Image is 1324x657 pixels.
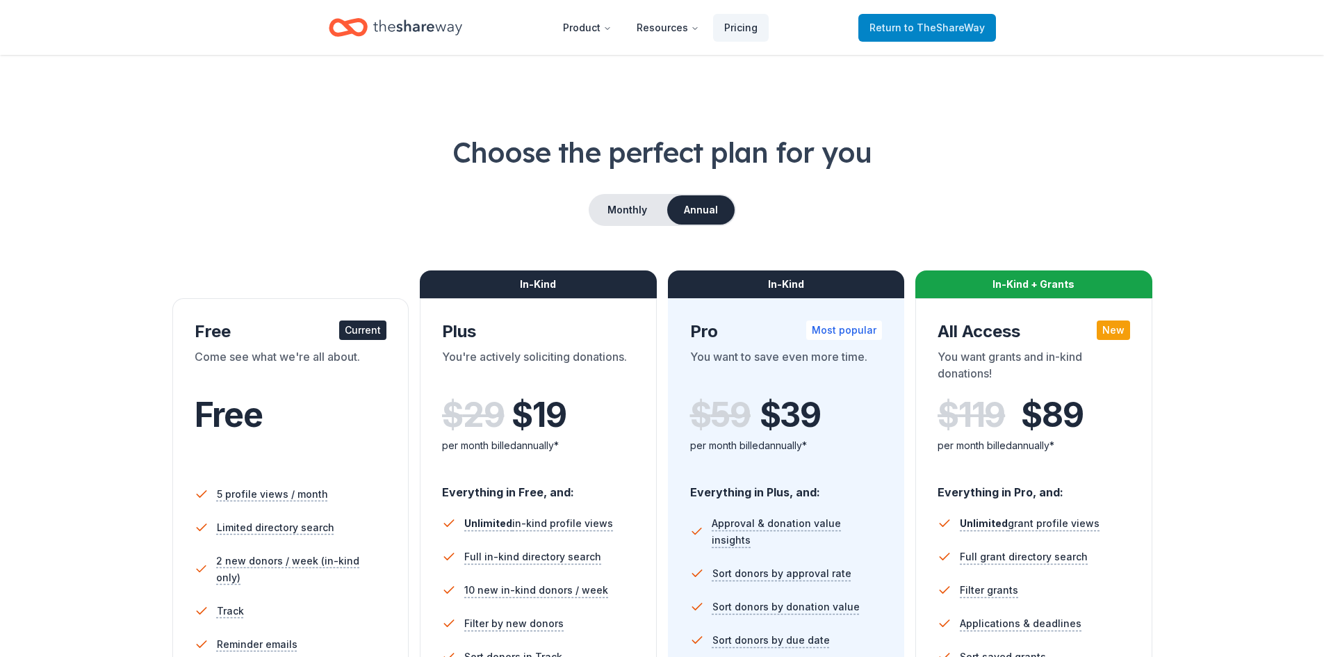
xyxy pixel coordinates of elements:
[712,565,851,582] span: Sort donors by approval rate
[626,14,710,42] button: Resources
[869,19,985,36] span: Return
[552,14,623,42] button: Product
[760,396,821,435] span: $ 39
[464,549,601,565] span: Full in-kind directory search
[1097,321,1130,340] div: New
[217,636,297,653] span: Reminder emails
[960,549,1088,565] span: Full grant directory search
[960,582,1018,599] span: Filter grants
[195,394,263,435] span: Free
[904,22,985,33] span: to TheShareWay
[217,519,334,536] span: Limited directory search
[858,14,996,42] a: Returnto TheShareWay
[552,11,769,44] nav: Main
[690,437,883,454] div: per month billed annually*
[217,486,328,503] span: 5 profile views / month
[329,11,462,44] a: Home
[56,133,1268,172] h1: Choose the perfect plan for you
[915,270,1152,298] div: In-Kind + Grants
[442,321,635,343] div: Plus
[690,472,883,501] div: Everything in Plus, and:
[442,437,635,454] div: per month billed annually*
[960,517,1008,529] span: Unlimited
[420,270,657,298] div: In-Kind
[938,437,1130,454] div: per month billed annually*
[806,321,882,340] div: Most popular
[960,615,1081,632] span: Applications & deadlines
[464,517,613,529] span: in-kind profile views
[712,599,860,615] span: Sort donors by donation value
[690,348,883,387] div: You want to save even more time.
[217,603,244,619] span: Track
[712,632,830,649] span: Sort donors by due date
[339,321,386,340] div: Current
[442,472,635,501] div: Everything in Free, and:
[464,615,564,632] span: Filter by new donors
[668,270,905,298] div: In-Kind
[195,321,387,343] div: Free
[938,348,1130,387] div: You want grants and in-kind donations!
[960,517,1100,529] span: grant profile views
[713,14,769,42] a: Pricing
[1021,396,1083,435] span: $ 89
[442,348,635,387] div: You're actively soliciting donations.
[512,396,566,435] span: $ 19
[216,553,386,586] span: 2 new donors / week (in-kind only)
[195,348,387,387] div: Come see what we're all about.
[464,517,512,529] span: Unlimited
[938,472,1130,501] div: Everything in Pro, and:
[690,321,883,343] div: Pro
[712,515,882,549] span: Approval & donation value insights
[464,582,608,599] span: 10 new in-kind donors / week
[590,195,664,225] button: Monthly
[938,321,1130,343] div: All Access
[667,195,735,225] button: Annual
